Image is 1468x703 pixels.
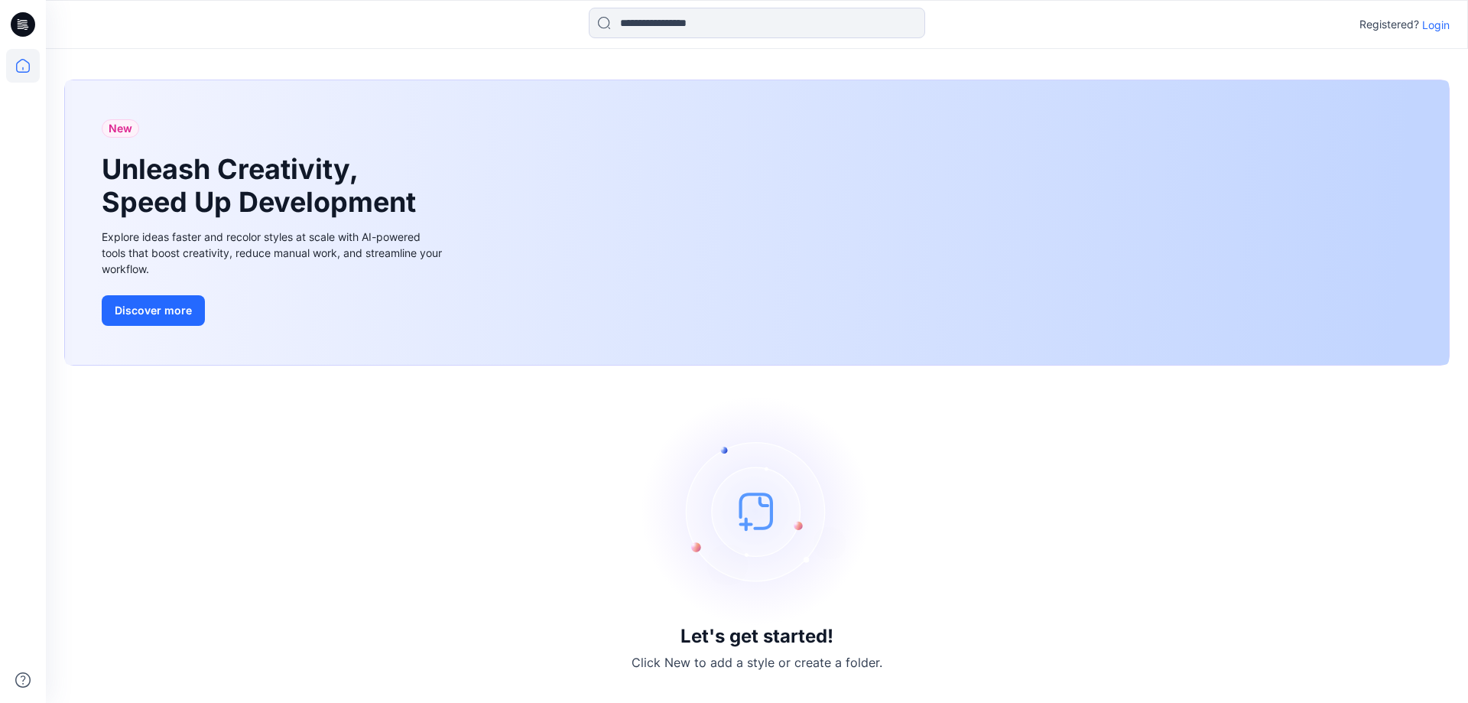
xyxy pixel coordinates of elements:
[680,626,833,647] h3: Let's get started!
[102,153,423,219] h1: Unleash Creativity, Speed Up Development
[632,653,882,672] p: Click New to add a style or create a folder.
[102,229,446,277] div: Explore ideas faster and recolor styles at scale with AI-powered tools that boost creativity, red...
[109,119,132,138] span: New
[1422,17,1450,33] p: Login
[102,295,205,326] button: Discover more
[102,295,446,326] a: Discover more
[1359,15,1419,34] p: Registered?
[642,396,872,626] img: empty-state-image.svg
